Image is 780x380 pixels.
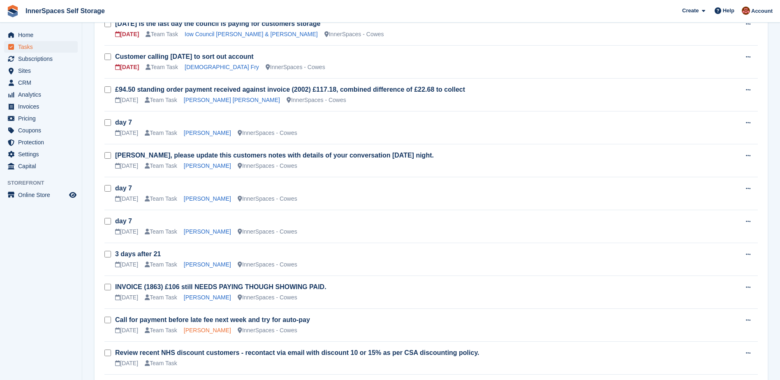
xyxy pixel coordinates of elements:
div: Team Task [145,326,177,335]
span: Storefront [7,179,82,187]
a: [PERSON_NAME] [184,261,231,268]
a: £94.50 standing order payment received against invoice (2002) £117.18, combined difference of £22... [115,86,465,93]
div: Team Task [145,260,177,269]
span: Create [682,7,699,15]
div: [DATE] [115,293,138,302]
a: menu [4,148,78,160]
div: InnerSpaces - Cowes [324,30,384,39]
span: Home [18,29,67,41]
div: [DATE] [115,260,138,269]
span: Pricing [18,113,67,124]
div: Team Task [145,162,177,170]
span: Help [723,7,734,15]
div: InnerSpaces - Cowes [238,326,297,335]
span: Settings [18,148,67,160]
a: [PERSON_NAME] [184,294,231,301]
span: Tasks [18,41,67,53]
div: Team Task [145,129,177,137]
a: InnerSpaces Self Storage [22,4,108,18]
a: Customer calling [DATE] to sort out account [115,53,254,60]
div: InnerSpaces - Cowes [287,96,346,104]
a: 3 days after 21 [115,250,161,257]
div: [DATE] [115,326,138,335]
span: Invoices [18,101,67,112]
span: Sites [18,65,67,76]
div: InnerSpaces - Cowes [238,129,297,137]
a: menu [4,89,78,100]
span: Protection [18,137,67,148]
a: menu [4,41,78,53]
a: Call for payment before late fee next week and try for auto-pay [115,316,310,323]
a: menu [4,101,78,112]
div: [DATE] [115,195,138,203]
div: InnerSpaces - Cowes [266,63,325,72]
a: Iow Council [PERSON_NAME] & [PERSON_NAME] [185,31,318,37]
a: [PERSON_NAME] [184,195,231,202]
a: menu [4,77,78,88]
span: Account [751,7,773,15]
a: day 7 [115,185,132,192]
span: Analytics [18,89,67,100]
div: Team Task [145,195,177,203]
a: [PERSON_NAME], please update this customers notes with details of your conversation [DATE] night. [115,152,434,159]
a: [PERSON_NAME] [184,327,231,334]
div: [DATE] [115,359,138,368]
div: Team Task [145,227,177,236]
div: InnerSpaces - Cowes [238,227,297,236]
div: Team Task [146,30,178,39]
a: menu [4,65,78,76]
span: CRM [18,77,67,88]
span: Online Store [18,189,67,201]
a: Review recent NHS discount customers - recontact via email with discount 10 or 15% as per CSA dis... [115,349,479,356]
span: Coupons [18,125,67,136]
div: [DATE] [115,63,139,72]
div: [DATE] [115,227,138,236]
div: [DATE] [115,162,138,170]
a: menu [4,189,78,201]
div: InnerSpaces - Cowes [238,293,297,302]
div: [DATE] [115,30,139,39]
span: Capital [18,160,67,172]
a: menu [4,113,78,124]
a: Preview store [68,190,78,200]
div: [DATE] [115,129,138,137]
a: day 7 [115,119,132,126]
a: [PERSON_NAME] [PERSON_NAME] [184,97,280,103]
div: InnerSpaces - Cowes [238,162,297,170]
div: Team Task [145,293,177,302]
a: menu [4,29,78,41]
div: Team Task [145,359,177,368]
a: menu [4,53,78,65]
a: INVOICE (1863) £106 still NEEDS PAYING THOUGH SHOWING PAID. [115,283,326,290]
a: menu [4,125,78,136]
div: Team Task [146,63,178,72]
span: Subscriptions [18,53,67,65]
a: [PERSON_NAME] [184,130,231,136]
div: InnerSpaces - Cowes [238,195,297,203]
a: [PERSON_NAME] [184,162,231,169]
a: menu [4,137,78,148]
a: [DATE] is the last day the council is paying for customers storage [115,20,320,27]
div: Team Task [145,96,177,104]
a: [DEMOGRAPHIC_DATA] Fry [185,64,259,70]
a: [PERSON_NAME] [184,228,231,235]
a: day 7 [115,218,132,225]
img: stora-icon-8386f47178a22dfd0bd8f6a31ec36ba5ce8667c1dd55bd0f319d3a0aa187defe.svg [7,5,19,17]
img: Abby Tilley [742,7,750,15]
div: InnerSpaces - Cowes [238,260,297,269]
div: [DATE] [115,96,138,104]
a: menu [4,160,78,172]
